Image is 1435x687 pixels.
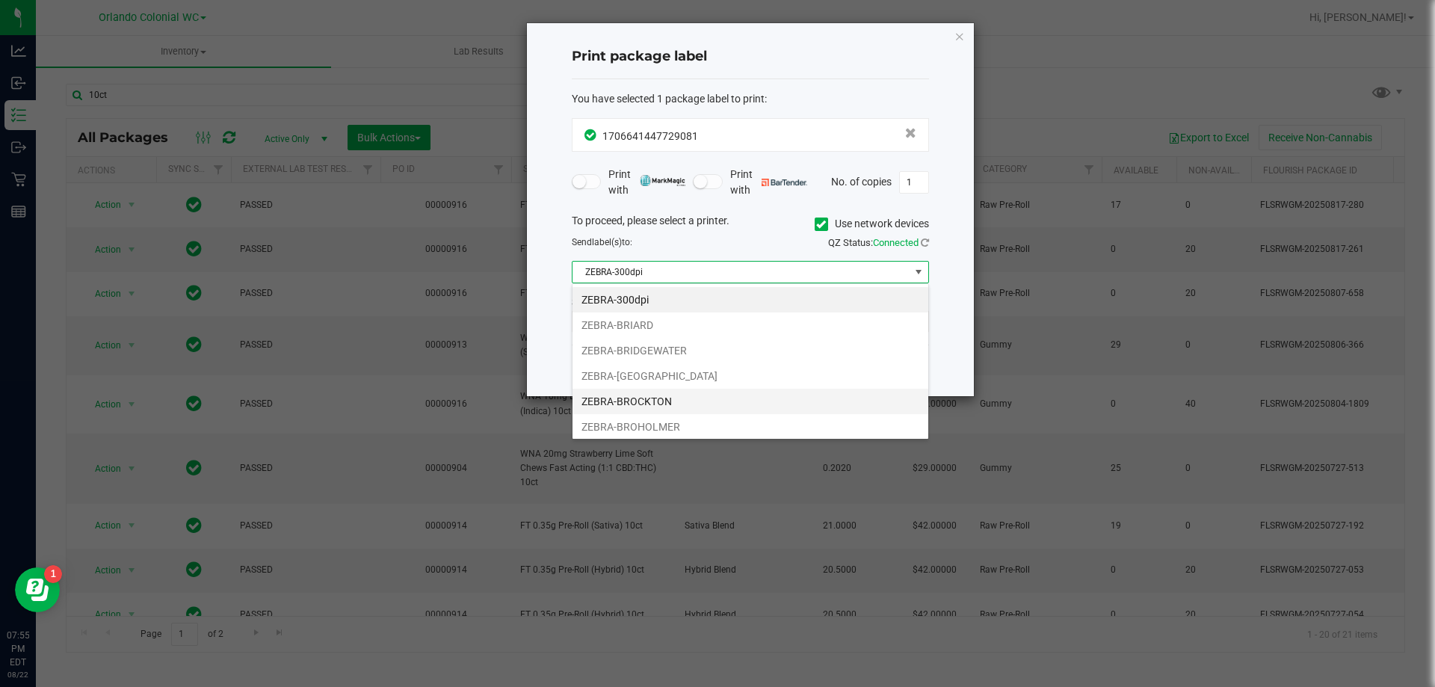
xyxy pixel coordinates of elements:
[572,237,632,247] span: Send to:
[828,237,929,248] span: QZ Status:
[592,237,622,247] span: label(s)
[640,175,685,186] img: mark_magic_cybra.png
[873,237,919,248] span: Connected
[573,338,928,363] li: ZEBRA-BRIDGEWATER
[572,47,929,67] h4: Print package label
[584,127,599,143] span: In Sync
[730,167,807,198] span: Print with
[815,216,929,232] label: Use network devices
[762,179,807,186] img: bartender.png
[573,312,928,338] li: ZEBRA-BRIARD
[561,213,940,235] div: To proceed, please select a printer.
[573,389,928,414] li: ZEBRA-BROCKTON
[831,175,892,187] span: No. of copies
[572,93,765,105] span: You have selected 1 package label to print
[15,567,60,612] iframe: Resource center
[608,167,685,198] span: Print with
[573,262,910,283] span: ZEBRA-300dpi
[561,295,940,310] div: Select a label template.
[572,91,929,107] div: :
[573,363,928,389] li: ZEBRA-[GEOGRAPHIC_DATA]
[44,565,62,583] iframe: Resource center unread badge
[573,287,928,312] li: ZEBRA-300dpi
[573,414,928,440] li: ZEBRA-BROHOLMER
[602,130,698,142] span: 1706641447729081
